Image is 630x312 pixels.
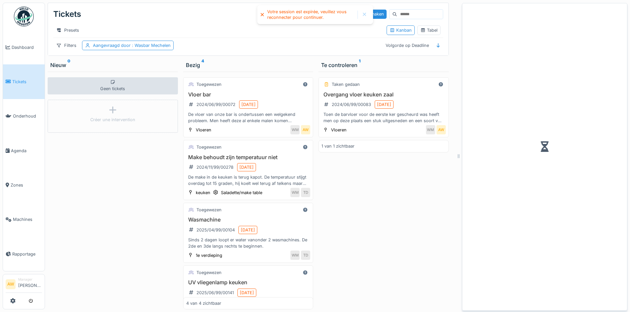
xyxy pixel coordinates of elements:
[420,27,438,33] div: Tabel
[290,251,300,260] div: WM
[67,61,70,69] sup: 0
[196,81,222,87] div: Toegewezen
[3,237,45,271] a: Rapportage
[12,44,42,51] span: Dashboard
[3,133,45,168] a: Agenda
[321,91,446,98] h3: Overgang vloer keuken zaal
[3,168,45,202] a: Zones
[196,190,210,196] div: keuken
[53,6,81,23] div: Tickets
[186,217,311,223] h3: Wasmachine
[50,61,175,69] div: Nieuw
[93,42,171,49] div: Aangevraagd door
[48,77,178,94] div: Geen tickets
[321,111,446,124] div: Toen de barvloer voor de eerste ker gescheurd was heeft men op deze plaats een stuk uitgesneden e...
[186,154,311,160] h3: Make behoudt zijn temperatuur niet
[240,290,254,296] div: [DATE]
[239,164,254,170] div: [DATE]
[3,202,45,237] a: Machines
[186,111,311,124] div: De vloer van onze bar is ondertussen een welgekend probleem. Men heeft deze al enkele malen komen...
[186,300,221,306] div: 4 van 4 zichtbaar
[290,188,300,197] div: WM
[53,25,82,35] div: Presets
[196,252,222,259] div: 1e verdieping
[267,9,354,20] div: Votre session est expirée, veuillez vous reconnecter pour continuer.
[186,174,311,187] div: De make in de keuken is terug kapot. De temperatuur stijgt overdag tot 15 graden, hij koelt wel t...
[12,251,42,257] span: Rapportage
[3,30,45,64] a: Dashboard
[359,61,360,69] sup: 1
[196,144,222,150] div: Toegewezen
[3,64,45,99] a: Tickets
[332,101,371,108] div: 2024/06/99/00083
[196,227,235,233] div: 2025/04/99/00104
[196,290,234,296] div: 2025/06/99/00141
[390,27,412,33] div: Kanban
[53,41,79,50] div: Filters
[3,99,45,133] a: Onderhoud
[18,277,42,282] div: Manager
[186,91,311,98] h3: Vloer bar
[301,125,310,134] div: AW
[201,61,204,69] sup: 4
[241,227,255,233] div: [DATE]
[6,279,16,289] li: AW
[90,117,135,123] div: Créer une intervention
[221,190,262,196] div: Saladette/make table
[186,237,311,249] div: Sinds 2 dagen loopt er water vanonder 2 wasmachines. De 2de en 3de langs rechts te beginnen.
[14,7,34,26] img: Badge_color-CXgf-gQk.svg
[12,79,42,85] span: Tickets
[321,61,446,69] div: Te controleren
[290,125,300,134] div: WM
[301,188,310,197] div: TD
[186,279,311,286] h3: UV vliegenlamp keuken
[377,101,391,108] div: [DATE]
[131,43,171,48] span: : Wasbar Mechelen
[196,269,222,276] div: Toegewezen
[11,182,42,188] span: Zones
[196,127,211,133] div: Vloeren
[196,164,233,170] div: 2024/11/99/00278
[241,101,256,108] div: [DATE]
[437,125,446,134] div: AW
[186,61,311,69] div: Bezig
[13,216,42,223] span: Machines
[196,101,235,108] div: 2024/06/99/00072
[426,125,435,134] div: WM
[6,277,42,293] a: AW Manager[PERSON_NAME]
[332,81,360,87] div: Taken gedaan
[383,41,432,50] div: Volgorde op Deadline
[321,143,355,149] div: 1 van 1 zichtbaar
[11,148,42,154] span: Agenda
[13,113,42,119] span: Onderhoud
[18,277,42,291] li: [PERSON_NAME]
[196,207,222,213] div: Toegewezen
[331,127,347,133] div: Vloeren
[301,251,310,260] div: TD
